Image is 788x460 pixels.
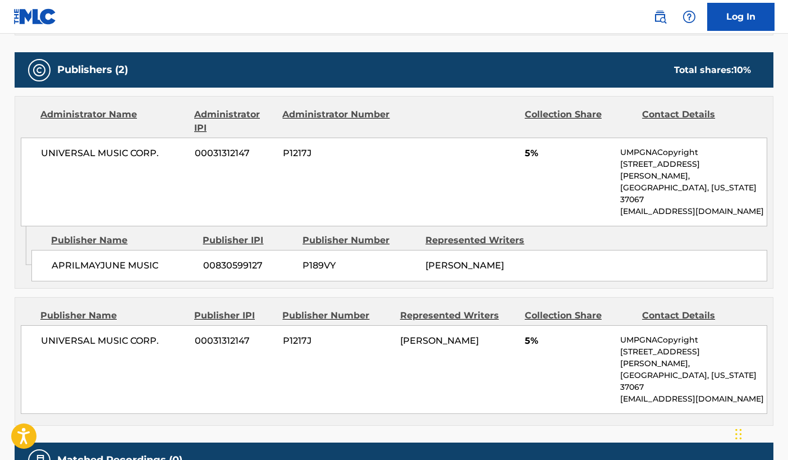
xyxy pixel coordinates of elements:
span: UNIVERSAL MUSIC CORP. [41,147,186,160]
p: [GEOGRAPHIC_DATA], [US_STATE] 37067 [620,182,767,206]
span: 00031312147 [195,334,274,348]
span: 5% [525,334,612,348]
span: 00830599127 [203,259,294,272]
div: Administrator IPI [194,108,274,135]
div: Administrator Number [282,108,391,135]
div: Represented Writers [425,234,540,247]
img: help [682,10,696,24]
div: Represented Writers [400,309,516,322]
iframe: Chat Widget [732,406,788,460]
img: MLC Logo [13,8,57,25]
div: Publisher IPI [203,234,294,247]
div: Publisher Number [303,234,417,247]
span: P1217J [283,334,392,348]
p: [GEOGRAPHIC_DATA], [US_STATE] 37067 [620,370,767,393]
div: Publisher IPI [194,309,274,322]
div: Collection Share [525,309,634,322]
span: [PERSON_NAME] [400,335,479,346]
a: Log In [707,3,775,31]
span: P189VY [303,259,417,272]
img: Publishers [33,63,46,77]
span: 10 % [734,65,751,75]
div: Collection Share [525,108,634,135]
p: UMPGNACopyright [620,147,767,158]
span: UNIVERSAL MUSIC CORP. [41,334,186,348]
span: 00031312147 [195,147,274,160]
span: 5% [525,147,612,160]
span: P1217J [283,147,392,160]
div: Drag [735,417,742,451]
p: [EMAIL_ADDRESS][DOMAIN_NAME] [620,206,767,217]
div: Total shares: [674,63,751,77]
div: Publisher Number [282,309,391,322]
p: UMPGNACopyright [620,334,767,346]
span: [PERSON_NAME] [425,260,504,271]
div: Publisher Name [51,234,194,247]
p: [STREET_ADDRESS][PERSON_NAME], [620,346,767,370]
h5: Publishers (2) [57,63,128,76]
div: Help [678,6,700,28]
p: [EMAIL_ADDRESS][DOMAIN_NAME] [620,393,767,405]
span: APRILMAYJUNE MUSIC [52,259,195,272]
div: Contact Details [642,309,751,322]
div: Administrator Name [40,108,186,135]
div: Contact Details [642,108,751,135]
div: Publisher Name [40,309,186,322]
a: Public Search [649,6,671,28]
img: search [653,10,667,24]
p: [STREET_ADDRESS][PERSON_NAME], [620,158,767,182]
